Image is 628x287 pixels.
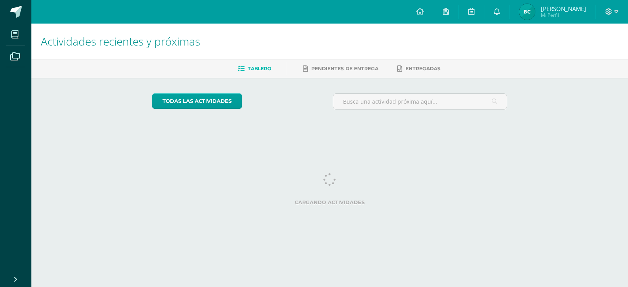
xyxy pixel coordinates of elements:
[152,199,508,205] label: Cargando actividades
[397,62,440,75] a: Entregadas
[238,62,271,75] a: Tablero
[41,34,200,49] span: Actividades recientes y próximas
[541,5,586,13] span: [PERSON_NAME]
[303,62,378,75] a: Pendientes de entrega
[519,4,535,20] img: 93bc4c38f69af55cfac97482aff6c673.png
[541,12,586,18] span: Mi Perfil
[152,93,242,109] a: todas las Actividades
[311,66,378,71] span: Pendientes de entrega
[248,66,271,71] span: Tablero
[333,94,507,109] input: Busca una actividad próxima aquí...
[405,66,440,71] span: Entregadas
